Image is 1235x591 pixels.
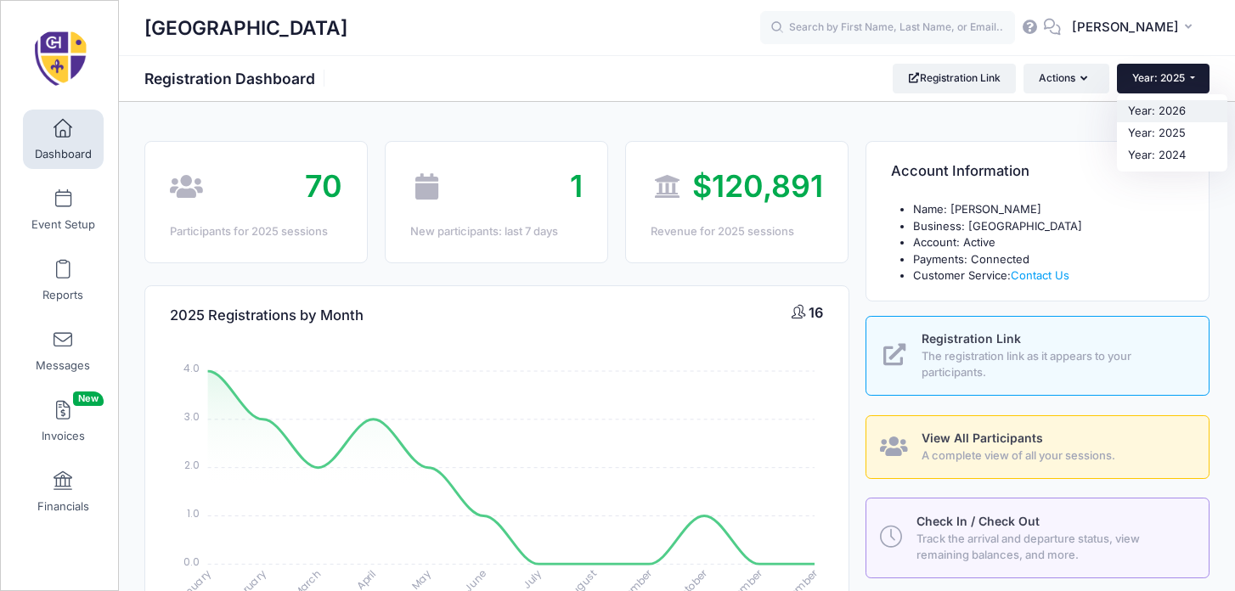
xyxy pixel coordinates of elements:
[35,147,92,161] span: Dashboard
[1117,122,1227,144] a: Year: 2025
[410,223,583,240] div: New participants: last 7 days
[1024,64,1108,93] button: Actions
[144,8,347,48] h1: [GEOGRAPHIC_DATA]
[23,250,104,310] a: Reports
[1072,18,1179,37] span: [PERSON_NAME]
[23,391,104,451] a: InvoicesNew
[913,267,1184,284] li: Customer Service:
[184,458,200,472] tspan: 2.0
[144,70,330,87] h1: Registration Dashboard
[183,361,200,375] tspan: 4.0
[1117,100,1227,122] a: Year: 2026
[23,110,104,169] a: Dashboard
[29,26,93,90] img: Chatham Hall
[305,167,342,205] span: 70
[866,498,1210,577] a: Check In / Check Out Track the arrival and departure status, view remaining balances, and more.
[913,201,1184,218] li: Name: [PERSON_NAME]
[1117,144,1227,166] a: Year: 2024
[809,304,823,321] span: 16
[1132,71,1185,84] span: Year: 2025
[1011,268,1069,282] a: Contact Us
[692,167,823,205] span: $120,891
[23,321,104,380] a: Messages
[916,531,1190,564] span: Track the arrival and departure status, view remaining balances, and more.
[37,499,89,514] span: Financials
[916,514,1040,528] span: Check In / Check Out
[922,447,1189,464] span: A complete view of all your sessions.
[760,11,1015,45] input: Search by First Name, Last Name, or Email...
[42,429,85,443] span: Invoices
[31,217,95,232] span: Event Setup
[42,288,83,302] span: Reports
[570,167,583,205] span: 1
[23,180,104,239] a: Event Setup
[1117,64,1210,93] button: Year: 2025
[913,234,1184,251] li: Account: Active
[23,462,104,521] a: Financials
[170,223,342,240] div: Participants for 2025 sessions
[866,316,1210,396] a: Registration Link The registration link as it appears to your participants.
[922,431,1043,445] span: View All Participants
[893,64,1016,93] a: Registration Link
[891,148,1029,196] h4: Account Information
[1061,8,1210,48] button: [PERSON_NAME]
[922,331,1021,346] span: Registration Link
[913,218,1184,235] li: Business: [GEOGRAPHIC_DATA]
[1,18,120,98] a: Chatham Hall
[913,251,1184,268] li: Payments: Connected
[922,348,1189,381] span: The registration link as it appears to your participants.
[170,291,364,340] h4: 2025 Registrations by Month
[183,554,200,568] tspan: 0.0
[187,506,200,521] tspan: 1.0
[184,409,200,424] tspan: 3.0
[36,358,90,373] span: Messages
[73,391,104,406] span: New
[866,415,1210,479] a: View All Participants A complete view of all your sessions.
[651,223,823,240] div: Revenue for 2025 sessions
